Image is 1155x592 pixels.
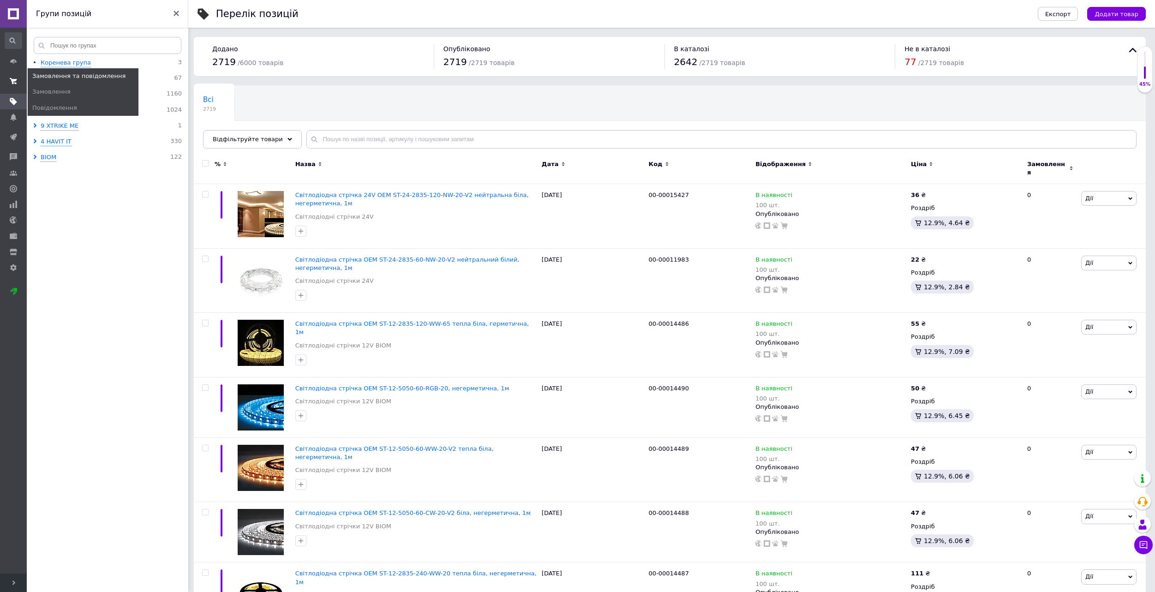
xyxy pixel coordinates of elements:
[911,570,923,577] b: 111
[755,463,906,472] div: Опубліковано
[904,56,916,67] span: 77
[1087,7,1146,21] button: Додати товар
[755,339,906,347] div: Опубліковано
[649,570,689,577] span: 00-00014487
[238,256,284,302] img: Светодиодная лента OEM ST-24-2835-60-NW-20-V2 нейтральный белый, негерметичная, 1м
[755,330,792,337] div: 100 шт.
[904,45,950,53] span: Не в каталозі
[755,202,792,209] div: 100 шт.
[1027,160,1067,177] span: Замовлення
[649,385,689,392] span: 00-00014490
[295,191,529,207] a: Світлодіодна стрічка 24V OEM ST-24-2835-120-NW-20-V2 нейтральна біла, негерметична, 1м
[306,130,1137,149] input: Пошук по назві позиції, артикулу і пошуковим запитам
[911,522,1019,531] div: Роздріб
[295,160,316,168] span: Назва
[539,313,646,377] div: [DATE]
[911,384,926,393] div: ₴
[167,90,182,99] span: 1160
[174,74,182,83] span: 67
[542,160,559,168] span: Дата
[238,191,284,237] img: Светодиодная лента 24V OEM ST-24-2835-120-NW-20-V2 нейтральная белая, негерметичная, 1м
[32,88,71,96] span: Замовлення
[911,569,930,578] div: ₴
[32,104,77,112] span: Повідомлення
[539,502,646,562] div: [DATE]
[28,100,138,116] a: Повідомлення
[1085,573,1093,580] span: Дії
[755,528,906,536] div: Опубліковано
[911,320,919,327] b: 55
[212,56,236,67] span: 2719
[755,455,792,462] div: 100 шт.
[1022,437,1079,502] div: 0
[170,138,182,146] span: 330
[755,403,906,411] div: Опубліковано
[911,191,926,199] div: ₴
[295,570,537,585] a: Світлодіодна стрічка OEM ST-12-2835-240-WW-20 тепла біла, негерметична, 1м
[649,256,689,263] span: 00-00011983
[295,522,391,531] a: Світлодіодні стрічки 12V BIOM
[1022,248,1079,313] div: 0
[1085,323,1093,330] span: Дії
[755,385,792,395] span: В наявності
[28,84,138,100] a: Замовлення
[238,509,284,555] img: Светодиодная лента OEM ST-12-5050-60-CW-20-V2 белая, негерметичная, 1м
[755,320,792,330] span: В наявності
[911,385,919,392] b: 50
[295,256,520,271] a: Світлодіодна стрічка OEM ST-24-2835-60-NW-20-V2 нейтральний білий, негерметична, 1м
[178,59,182,67] span: 3
[32,72,126,80] span: Замовлення та повідомлення
[41,59,91,67] div: Коренева група
[911,269,1019,277] div: Роздріб
[1038,7,1078,21] button: Експорт
[911,509,919,516] b: 47
[295,320,529,335] a: Світлодіодна стрічка OEM ST-12-2835-120-WW-65 тепла біла, герметична, 1м
[295,277,374,285] a: Світлодіодні стрічки 24V
[216,9,299,19] div: Перелік позицій
[674,56,698,67] span: 2642
[41,138,72,146] div: 4 HAVIT IT
[41,153,56,162] div: BIOM
[674,45,710,53] span: В каталозі
[911,191,919,198] b: 36
[178,122,182,131] span: 1
[755,266,792,273] div: 100 шт.
[924,472,970,480] span: 12.9%, 6.06 ₴
[238,59,283,66] span: / 6000 товарів
[1085,513,1093,520] span: Дії
[911,445,919,452] b: 47
[1022,313,1079,377] div: 0
[34,37,181,54] input: Пошук по групах
[295,509,531,516] span: Світлодіодна стрічка OEM ST-12-5050-60-CW-20-V2 біла, негерметична, 1м
[212,45,238,53] span: Додано
[755,509,792,519] span: В наявності
[203,96,214,104] span: Всі
[649,509,689,516] span: 00-00014488
[649,320,689,327] span: 00-00014486
[911,333,1019,341] div: Роздріб
[295,213,374,221] a: Світлодіодні стрічки 24V
[649,191,689,198] span: 00-00015427
[238,320,284,366] img: Светодиодная лента OEM ST-12-2835-120-WW-65 тепла белая, герметичная, 1м
[1137,81,1152,88] div: 45%
[755,256,792,266] span: В наявності
[295,385,509,392] a: Світлодіодна стрічка OEM ST-12-5050-60-RGB-20, негерметична, 1м
[213,136,283,143] span: Відфільтруйте товари
[215,160,221,168] span: %
[1085,259,1093,266] span: Дії
[918,59,964,66] span: / 2719 товарів
[755,210,906,218] div: Опубліковано
[911,509,926,517] div: ₴
[911,458,1019,466] div: Роздріб
[469,59,515,66] span: / 2719 товарів
[649,445,689,452] span: 00-00014489
[203,106,216,113] span: 2719
[1085,388,1093,395] span: Дії
[295,445,494,460] a: Світлодіодна стрічка OEM ST-12-5050-60-WW-20-V2 тепла біла, негерметична, 1м
[295,397,391,406] a: Світлодіодні стрічки 12V BIOM
[700,59,745,66] span: / 2719 товарів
